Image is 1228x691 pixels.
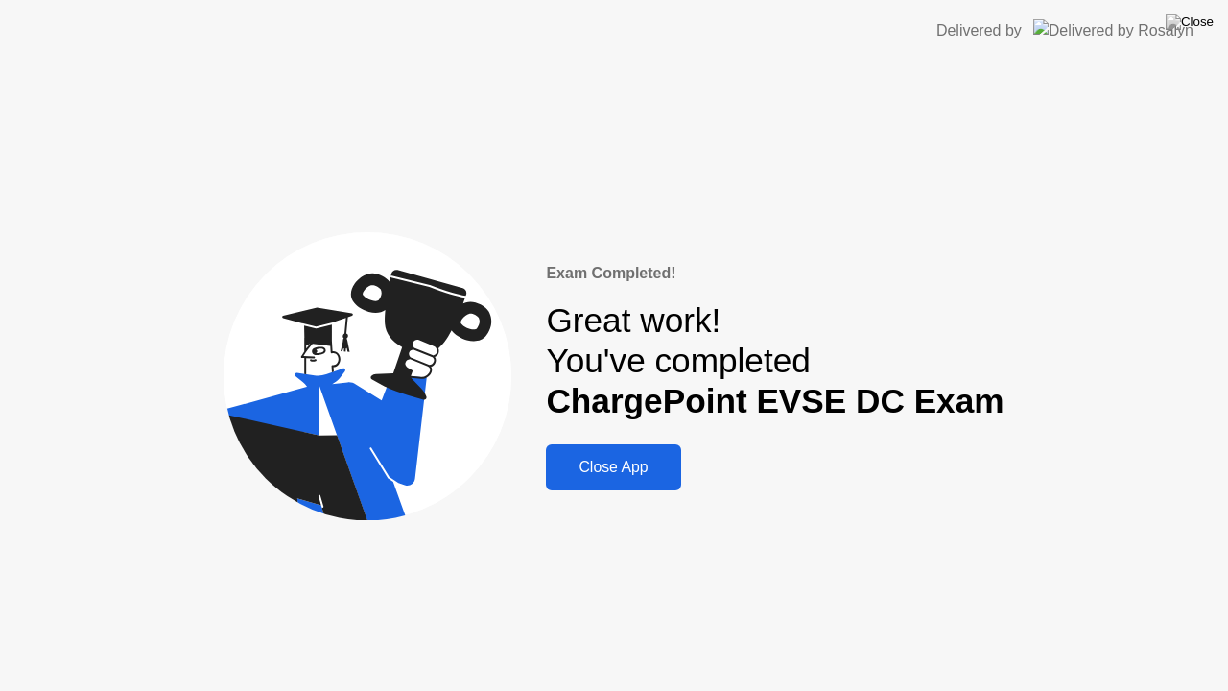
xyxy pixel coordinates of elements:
[546,444,680,490] button: Close App
[546,382,1004,419] b: ChargePoint EVSE DC Exam
[936,19,1022,42] div: Delivered by
[1033,19,1193,41] img: Delivered by Rosalyn
[546,300,1004,422] div: Great work! You've completed
[552,459,674,476] div: Close App
[546,262,1004,285] div: Exam Completed!
[1166,14,1214,30] img: Close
